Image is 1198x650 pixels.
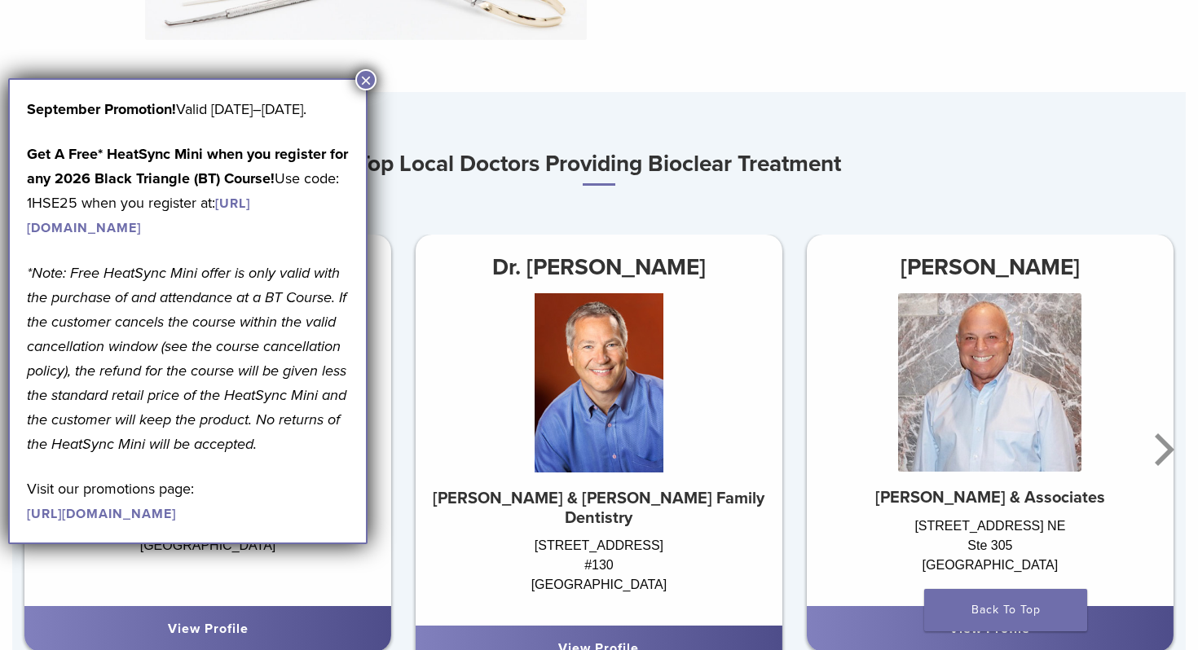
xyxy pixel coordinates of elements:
button: Next [1145,401,1178,498]
div: [STREET_ADDRESS] NE Ste 305 [GEOGRAPHIC_DATA] [807,516,1174,590]
img: Dr. Charles Wallace [513,293,685,472]
h3: Top Local Doctors Providing Bioclear Treatment [12,144,1186,186]
p: Visit our promotions page: [27,477,349,525]
strong: [PERSON_NAME] & Associates [875,488,1105,507]
div: [STREET_ADDRESS] #130 [GEOGRAPHIC_DATA] [416,536,782,609]
img: Dr. James Rosenwald [898,293,1081,472]
strong: [PERSON_NAME] & [PERSON_NAME] Family Dentistry [433,489,764,528]
p: Use code: 1HSE25 when you register at: [27,142,349,239]
div: [STREET_ADDRESS] [GEOGRAPHIC_DATA] [24,516,391,590]
a: [URL][DOMAIN_NAME] [27,506,176,522]
h3: [PERSON_NAME] [807,248,1174,287]
strong: Get A Free* HeatSync Mini when you register for any 2026 Black Triangle (BT) Course! [27,145,348,187]
a: Back To Top [924,589,1087,631]
em: *Note: Free HeatSync Mini offer is only valid with the purchase of and attendance at a BT Course.... [27,264,346,453]
a: View Profile [168,621,249,637]
p: Valid [DATE]–[DATE]. [27,97,349,121]
h3: Dr. [PERSON_NAME] [416,248,782,287]
button: Close [355,69,377,90]
b: September Promotion! [27,100,176,118]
